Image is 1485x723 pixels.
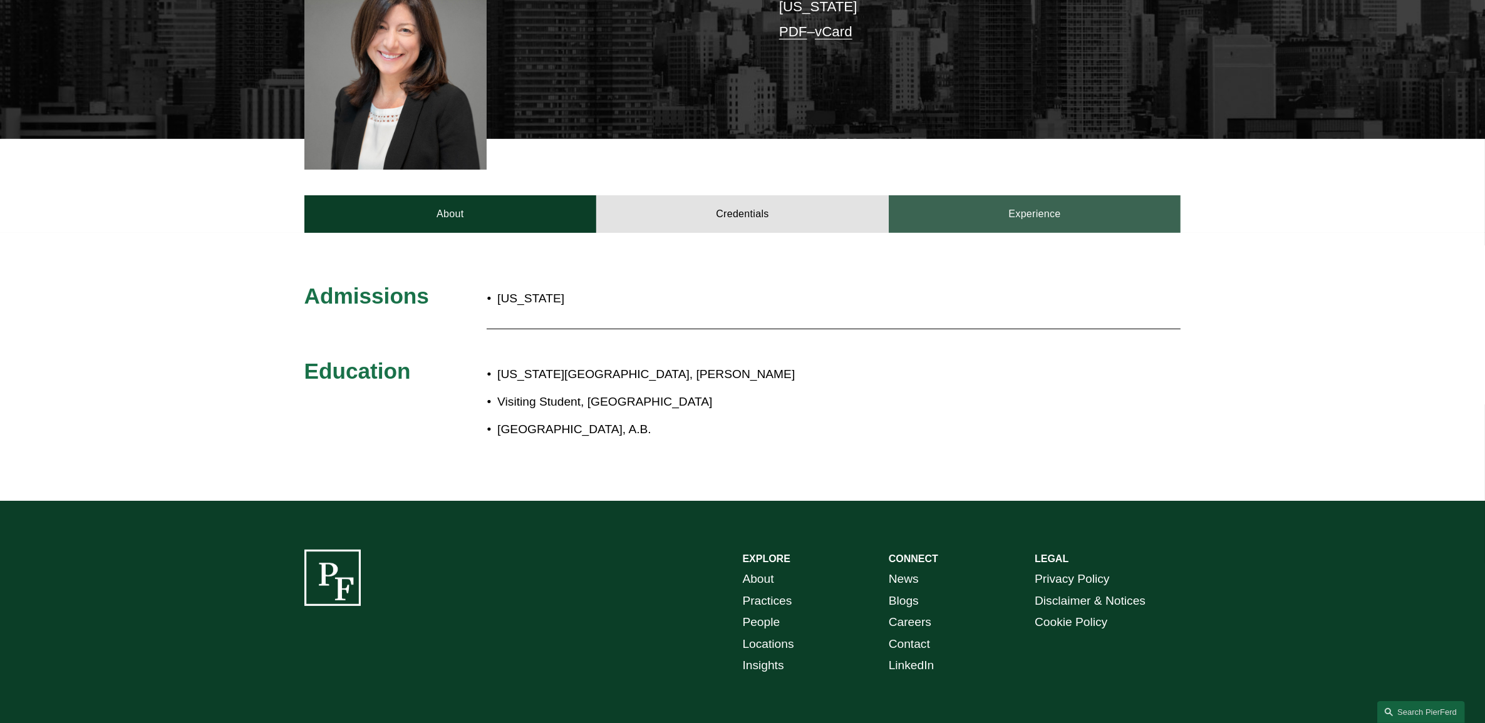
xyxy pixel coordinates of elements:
[497,364,1071,386] p: [US_STATE][GEOGRAPHIC_DATA], [PERSON_NAME]
[743,553,790,564] strong: EXPLORE
[889,553,938,564] strong: CONNECT
[743,612,780,633] a: People
[1035,612,1107,633] a: Cookie Policy
[889,655,934,677] a: LinkedIn
[304,359,411,383] span: Education
[743,590,792,612] a: Practices
[889,590,919,612] a: Blogs
[497,419,1071,441] p: [GEOGRAPHIC_DATA], A.B.
[889,195,1181,233] a: Experience
[889,612,931,633] a: Careers
[815,24,852,39] a: vCard
[497,391,1071,413] p: Visiting Student, [GEOGRAPHIC_DATA]
[596,195,889,233] a: Credentials
[1035,590,1146,612] a: Disclaimer & Notices
[1377,701,1465,723] a: Search this site
[743,568,774,590] a: About
[1035,568,1109,590] a: Privacy Policy
[779,24,807,39] a: PDF
[1035,553,1068,564] strong: LEGAL
[304,195,597,233] a: About
[497,288,815,310] p: [US_STATE]
[889,568,919,590] a: News
[304,284,429,308] span: Admissions
[743,655,784,677] a: Insights
[889,633,930,655] a: Contact
[743,633,794,655] a: Locations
